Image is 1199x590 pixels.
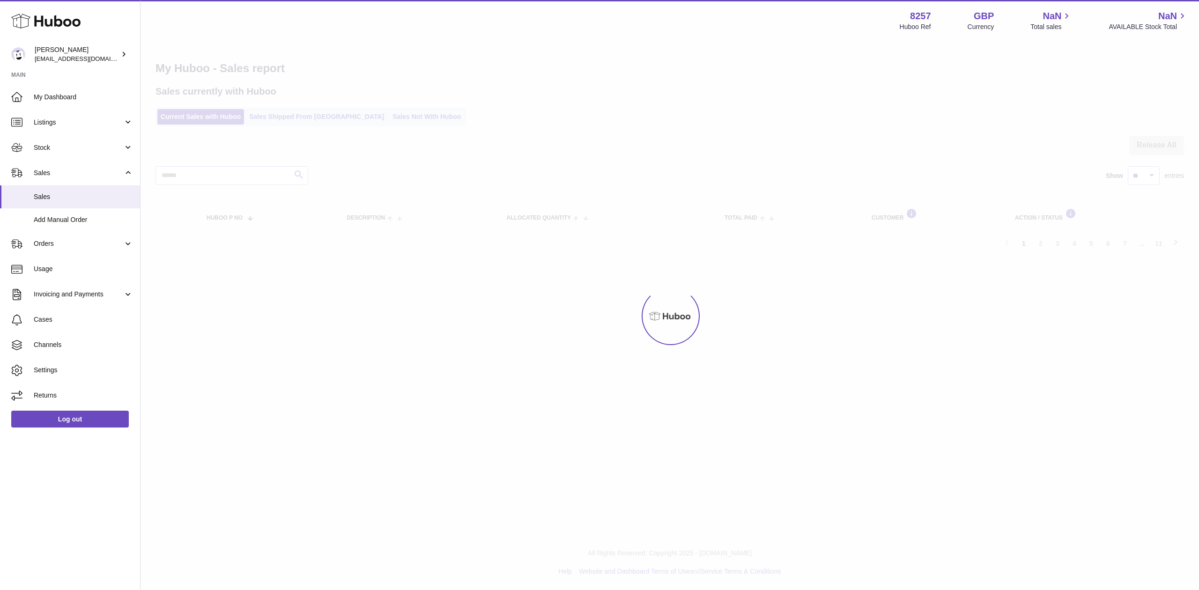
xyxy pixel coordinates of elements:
span: Total sales [1030,22,1072,31]
span: Sales [34,192,133,201]
div: Currency [968,22,994,31]
span: Orders [34,239,123,248]
span: AVAILABLE Stock Total [1109,22,1188,31]
span: Cases [34,315,133,324]
a: Log out [11,411,129,428]
img: don@skinsgolf.com [11,47,25,61]
span: NaN [1043,10,1061,22]
strong: GBP [974,10,994,22]
span: Channels [34,340,133,349]
span: [EMAIL_ADDRESS][DOMAIN_NAME] [35,55,138,62]
span: Usage [34,265,133,273]
span: My Dashboard [34,93,133,102]
a: NaN AVAILABLE Stock Total [1109,10,1188,31]
span: Sales [34,169,123,177]
div: Huboo Ref [900,22,931,31]
div: [PERSON_NAME] [35,45,119,63]
span: Listings [34,118,123,127]
span: Returns [34,391,133,400]
span: Invoicing and Payments [34,290,123,299]
span: NaN [1158,10,1177,22]
span: Stock [34,143,123,152]
span: Settings [34,366,133,375]
span: Add Manual Order [34,215,133,224]
a: NaN Total sales [1030,10,1072,31]
strong: 8257 [910,10,931,22]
